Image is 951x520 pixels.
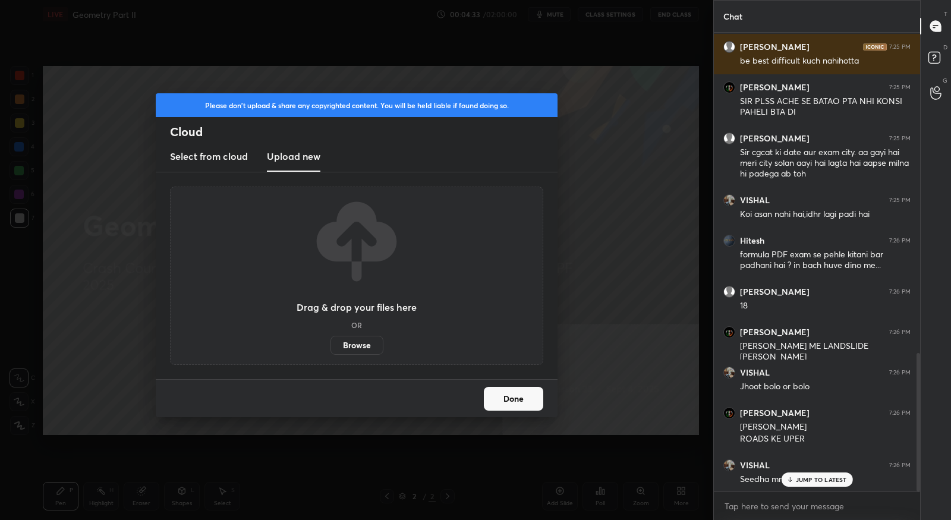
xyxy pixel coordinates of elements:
div: 7:26 PM [889,237,911,244]
h2: Cloud [170,124,558,140]
div: Please don't upload & share any copyrighted content. You will be held liable if found doing so. [156,93,558,117]
div: ROADS KE UPER [740,433,911,445]
div: be best difficult kuch nahihotta [740,55,911,67]
div: Jhoot bolo or bolo [740,381,911,393]
p: Chat [714,1,752,32]
h3: Drag & drop your files here [297,302,417,312]
div: formula PDF exam se pehle kitani bar padhani hai ? in bach huve dino me... [740,249,911,272]
div: 18 [740,300,911,312]
h5: OR [351,322,362,329]
img: dc05a3ca6fcf49e0b993e2aff3e73f15.jpg [723,326,735,338]
div: 7:26 PM [889,462,911,469]
div: 7:25 PM [889,43,911,51]
div: 7:26 PM [889,329,911,336]
img: default.png [723,286,735,298]
h6: [PERSON_NAME] [740,82,810,93]
img: d0508f54bb4742778abb335f6be30aa2.jpg [723,459,735,471]
h6: [PERSON_NAME] [740,133,810,144]
h6: VISHAL [740,460,770,471]
div: [PERSON_NAME] [740,421,911,433]
p: T [944,10,947,18]
h6: VISHAL [740,367,770,378]
img: dc05a3ca6fcf49e0b993e2aff3e73f15.jpg [723,81,735,93]
div: [PERSON_NAME] ME LANDSLIDE [PERSON_NAME] [740,341,911,363]
h6: [PERSON_NAME] [740,286,810,297]
h6: [PERSON_NAME] [740,42,810,52]
p: D [943,43,947,52]
h6: Hitesh [740,235,764,246]
img: dc05a3ca6fcf49e0b993e2aff3e73f15.jpg [723,407,735,419]
div: 7:26 PM [889,369,911,376]
div: 7:25 PM [889,135,911,142]
div: 7:25 PM [889,197,911,204]
div: Koi asan nahi hai,idhr lagi padi hai [740,209,911,220]
img: default.png [723,41,735,53]
h3: Upload new [267,149,320,163]
img: d0508f54bb4742778abb335f6be30aa2.jpg [723,367,735,379]
h6: [PERSON_NAME] [740,408,810,418]
button: Done [484,387,543,411]
div: Sir cgcat ki date aur exam city. aa gayi hai meri city solan aayi hai lagta hai aapse milna hi pa... [740,147,911,180]
h6: [PERSON_NAME] [740,327,810,338]
h3: Select from cloud [170,149,248,163]
p: JUMP TO LATEST [796,476,847,483]
img: default.png [723,133,735,144]
img: 82530134e3804733bf83b44f553e9300.51955040_3 [723,235,735,247]
div: SIR PLSS ACHE SE BATAO PTA NHI KONSI PAHELI BTA DI [740,96,911,118]
p: G [943,76,947,85]
div: 7:26 PM [889,288,911,295]
div: 7:25 PM [889,84,911,91]
div: Seedha mna kr dete sir [740,474,911,486]
div: 7:26 PM [889,409,911,417]
h6: VISHAL [740,195,770,206]
img: d0508f54bb4742778abb335f6be30aa2.jpg [723,194,735,206]
div: grid [714,33,920,492]
img: iconic-dark.1390631f.png [863,43,887,51]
